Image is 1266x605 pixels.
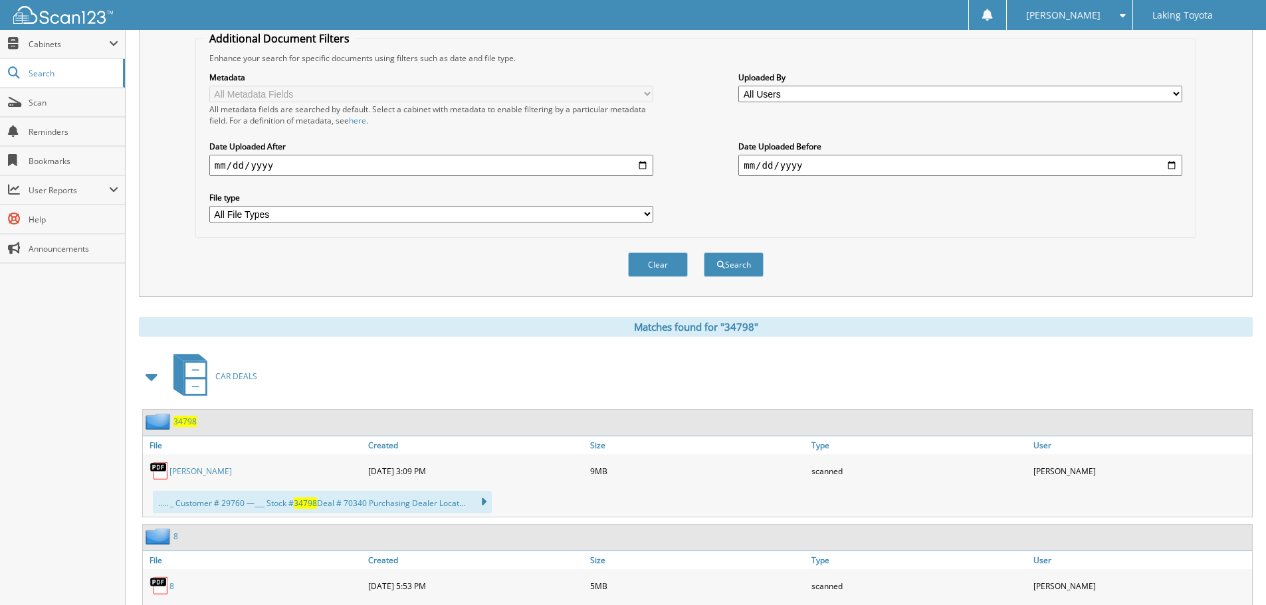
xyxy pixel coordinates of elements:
[704,252,764,277] button: Search
[139,317,1253,337] div: Matches found for "34798"
[365,572,587,599] div: [DATE] 5:53 PM
[738,155,1182,176] input: end
[146,413,173,430] img: folder2.png
[203,31,356,46] legend: Additional Document Filters
[587,458,809,484] div: 9MB
[29,214,118,225] span: Help
[1152,11,1213,19] span: Laking Toyota
[587,551,809,569] a: Size
[173,531,178,542] a: 8
[173,416,197,427] a: 34798
[209,192,653,203] label: File type
[1030,551,1252,569] a: User
[365,436,587,454] a: Created
[150,576,169,596] img: PDF.png
[143,551,365,569] a: File
[29,68,116,79] span: Search
[1030,572,1252,599] div: [PERSON_NAME]
[209,72,653,83] label: Metadata
[29,39,109,50] span: Cabinets
[808,458,1030,484] div: scanned
[209,104,653,126] div: All metadata fields are searched by default. Select a cabinet with metadata to enable filtering b...
[349,115,366,126] a: here
[215,371,257,382] span: CAR DEALS
[29,97,118,108] span: Scan
[365,551,587,569] a: Created
[153,491,492,513] div: ..... _ Customer # 29760 —___ Stock # Deal # 70340 Purchasing Dealer Locat...
[29,155,118,167] span: Bookmarks
[169,466,232,477] a: [PERSON_NAME]
[808,551,1030,569] a: Type
[1030,436,1252,454] a: User
[587,436,809,454] a: Size
[165,350,257,402] a: CAR DEALS
[808,436,1030,454] a: Type
[1026,11,1101,19] span: [PERSON_NAME]
[29,243,118,254] span: Announcements
[1200,541,1266,605] iframe: Chat Widget
[209,155,653,176] input: start
[738,141,1182,152] label: Date Uploaded Before
[29,126,118,137] span: Reminders
[13,6,113,24] img: scan123-logo-white.svg
[169,580,174,592] a: 8
[143,436,365,454] a: File
[628,252,688,277] button: Clear
[365,458,587,484] div: [DATE] 3:09 PM
[150,461,169,481] img: PDF.png
[203,52,1189,64] div: Enhance your search for specific documents using filters such as date and file type.
[587,572,809,599] div: 5MB
[738,72,1182,83] label: Uploaded By
[209,141,653,152] label: Date Uploaded After
[1030,458,1252,484] div: [PERSON_NAME]
[29,185,109,196] span: User Reports
[146,528,173,545] img: folder2.png
[808,572,1030,599] div: scanned
[294,497,317,509] span: 34798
